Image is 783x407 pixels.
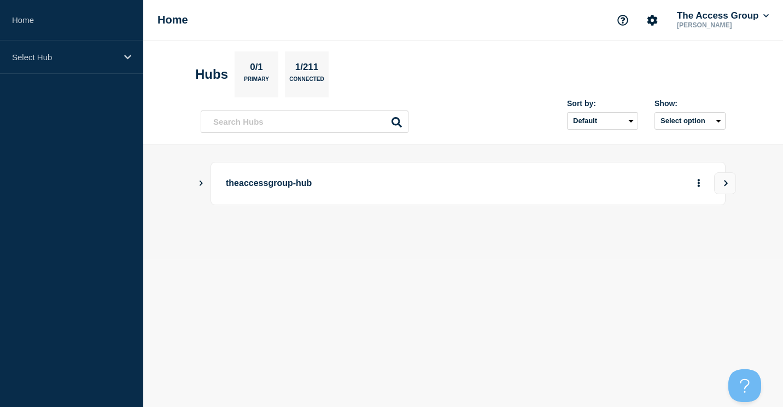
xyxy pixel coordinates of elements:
h1: Home [157,14,188,26]
p: Select Hub [12,53,117,62]
input: Search Hubs [201,111,408,133]
p: Primary [244,76,269,88]
iframe: Help Scout Beacon - Open [728,369,761,402]
button: More actions [692,173,706,194]
button: Support [611,9,634,32]
h2: Hubs [195,67,228,82]
p: 1/211 [291,62,323,76]
button: Select option [655,112,726,130]
button: Account settings [641,9,664,32]
button: Show Connected Hubs [198,179,204,188]
p: [PERSON_NAME] [675,21,771,29]
div: Sort by: [567,99,638,108]
p: Connected [289,76,324,88]
p: 0/1 [246,62,267,76]
button: The Access Group [675,10,771,21]
button: View [714,172,736,194]
select: Sort by [567,112,638,130]
div: Show: [655,99,726,108]
p: theaccessgroup-hub [226,173,528,194]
